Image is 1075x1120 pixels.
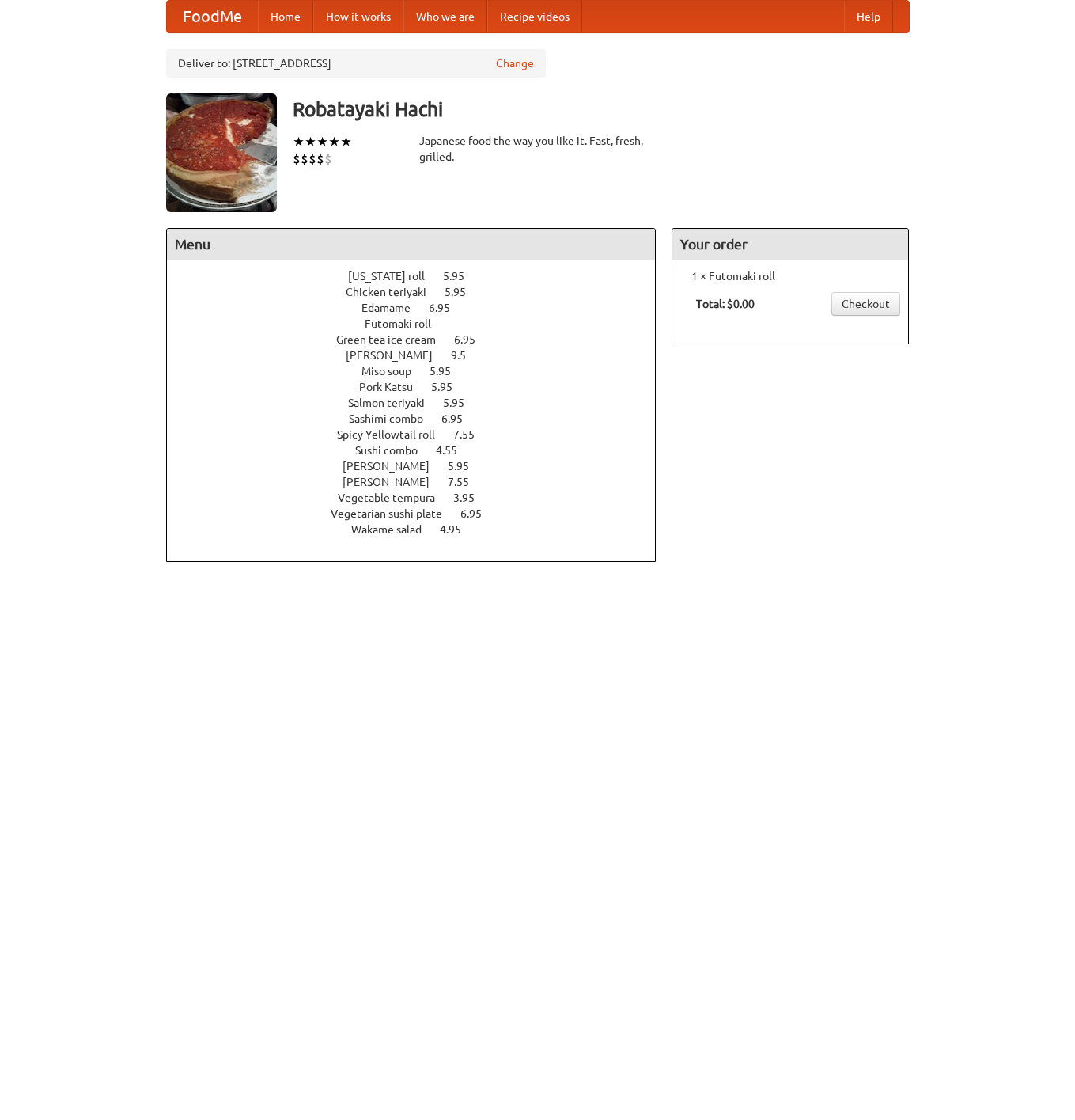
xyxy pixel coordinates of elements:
[431,381,468,393] span: 5.95
[167,1,258,32] a: FoodMe
[355,444,433,457] span: Sushi combo
[313,1,403,32] a: How it works
[324,150,332,168] li: $
[166,49,546,78] div: Deliver to: [STREET_ADDRESS]
[831,292,900,316] a: Checkout
[361,365,427,378] span: Miso soup
[361,302,426,314] span: Edamame
[336,333,505,346] a: Green tea ice cream 6.95
[429,302,466,314] span: 6.95
[403,1,487,32] a: Who we are
[351,523,437,536] span: Wakame salad
[346,286,442,298] span: Chicken teriyaki
[355,444,486,457] a: Sushi combo 4.55
[496,55,534,71] a: Change
[343,460,445,473] span: [PERSON_NAME]
[293,133,305,150] li: ★
[336,333,452,346] span: Green tea ice cream
[348,397,441,409] span: Salmon teriyaki
[305,133,316,150] li: ★
[346,349,449,362] span: [PERSON_NAME]
[343,460,498,473] a: [PERSON_NAME] 5.95
[844,1,893,32] a: Help
[448,460,485,473] span: 5.95
[338,492,504,504] a: Vegetable tempura 3.95
[328,133,340,150] li: ★
[337,428,504,441] a: Spicy Yellowtail roll 7.55
[453,428,490,441] span: 7.55
[359,381,482,393] a: Pork Katsu 5.95
[293,150,301,168] li: $
[451,349,482,362] span: 9.5
[487,1,582,32] a: Recipe videos
[430,365,467,378] span: 5.95
[258,1,313,32] a: Home
[453,492,490,504] span: 3.95
[166,93,277,212] img: angular.jpg
[454,333,491,346] span: 6.95
[359,381,429,393] span: Pork Katsu
[338,492,451,504] span: Vegetable tempura
[361,302,479,314] a: Edamame 6.95
[337,428,451,441] span: Spicy Yellowtail roll
[343,476,498,488] a: [PERSON_NAME] 7.55
[680,268,900,284] li: 1 × Futomaki roll
[361,365,480,378] a: Miso soup 5.95
[445,286,482,298] span: 5.95
[436,444,473,457] span: 4.55
[331,507,458,520] span: Vegetarian sushi plate
[365,317,447,330] span: Futomaki roll
[348,270,494,283] a: [US_STATE] roll 5.95
[365,317,476,330] a: Futomaki roll
[443,270,480,283] span: 5.95
[696,298,755,310] b: Total: $0.00
[441,412,479,425] span: 6.95
[419,133,657,165] div: Japanese food the way you like it. Fast, fresh, grilled.
[316,133,328,150] li: ★
[346,286,495,298] a: Chicken teriyaki 5.95
[672,229,908,260] h4: Your order
[301,150,308,168] li: $
[316,150,324,168] li: $
[348,397,494,409] a: Salmon teriyaki 5.95
[351,523,490,536] a: Wakame salad 4.95
[167,229,656,260] h4: Menu
[460,507,498,520] span: 6.95
[443,397,480,409] span: 5.95
[349,412,439,425] span: Sashimi combo
[308,150,316,168] li: $
[440,523,477,536] span: 4.95
[343,476,445,488] span: [PERSON_NAME]
[293,93,910,125] h3: Robatayaki Hachi
[448,476,485,488] span: 7.55
[346,349,495,362] a: [PERSON_NAME] 9.5
[340,133,352,150] li: ★
[349,412,492,425] a: Sashimi combo 6.95
[331,507,511,520] a: Vegetarian sushi plate 6.95
[348,270,441,283] span: [US_STATE] roll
